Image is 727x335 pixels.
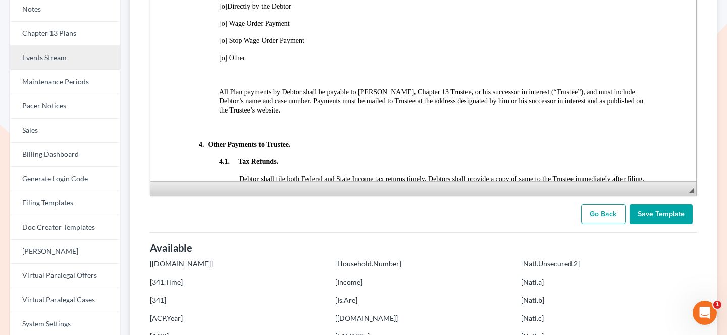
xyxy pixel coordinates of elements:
[10,143,120,167] a: Billing Dashboard
[10,22,120,46] a: Chapter 13 Plans
[521,277,697,287] p: [Natl.a]
[69,48,77,56] span: [o]
[69,14,113,22] span: Step Payments:
[10,191,120,215] a: Filing Templates
[693,301,717,325] iframe: Intercom live chat
[150,295,326,305] p: [341]
[10,240,120,264] a: [PERSON_NAME]
[89,221,497,256] span: Debtor shall file both Federal and State Income tax returns timely. Debtors shall provide a copy ...
[10,70,120,94] a: Maintenance Periods
[581,204,626,225] a: Go Back
[10,264,120,288] a: Virtual Paralegal Offers
[79,100,95,107] span: Other
[69,66,77,73] span: [o]
[48,187,140,194] span: 4. Other Payments to Trustee.
[79,83,154,90] span: Stop Wage Order Payment
[69,204,128,211] strong: 4.1. Tax Refunds.
[10,119,120,143] a: Sales
[335,277,511,287] p: [Income]
[69,100,77,107] span: [o]
[713,301,721,309] span: 1
[10,288,120,312] a: Virtual Paralegal Cases
[69,83,77,90] span: [o]
[150,259,326,269] p: [[DOMAIN_NAME]]
[521,295,697,305] p: [Natl.b]
[335,313,511,323] p: [[DOMAIN_NAME]]
[689,188,694,193] span: Resize
[10,167,120,191] a: Generate Login Code
[150,277,326,287] p: [341.Time]
[335,295,511,305] p: [Is.Are]
[150,241,697,255] h4: Available
[521,259,697,269] p: [Natl.Unsecured.2]
[10,215,120,240] a: Doc Creator Templates
[150,313,326,323] p: [ACP.Year]
[10,94,120,119] a: Pacer Notices
[69,48,141,56] span: Directly by the Debtor
[79,66,139,73] span: Wage Order Payment
[630,204,693,225] input: Save Template
[69,31,135,39] span: [LAEB.Step.Payments]
[69,134,493,160] span: All Plan payments by Debtor shall be payable to [PERSON_NAME], Chapter 13 Trustee, or his success...
[10,46,120,70] a: Events Stream
[521,313,697,323] p: [Natl.c]
[335,259,511,269] p: [Household.Number]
